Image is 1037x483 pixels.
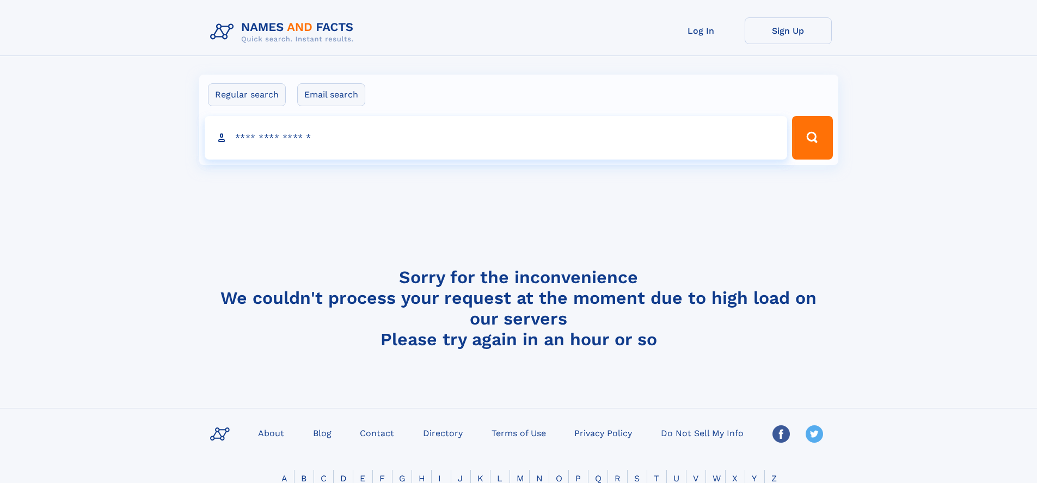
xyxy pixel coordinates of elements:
input: search input [205,116,788,160]
label: Regular search [208,83,286,106]
a: Blog [309,425,336,441]
a: Privacy Policy [570,425,636,441]
button: Search Button [792,116,832,160]
a: Log In [658,17,745,44]
a: Sign Up [745,17,832,44]
label: Email search [297,83,365,106]
h4: Sorry for the inconvenience We couldn't process your request at the moment due to high load on ou... [206,267,832,350]
a: Terms of Use [487,425,550,441]
a: Directory [419,425,467,441]
a: Contact [355,425,398,441]
a: About [254,425,289,441]
img: Facebook [772,425,790,443]
a: Do Not Sell My Info [656,425,748,441]
img: Twitter [806,425,823,443]
img: Logo Names and Facts [206,17,363,47]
